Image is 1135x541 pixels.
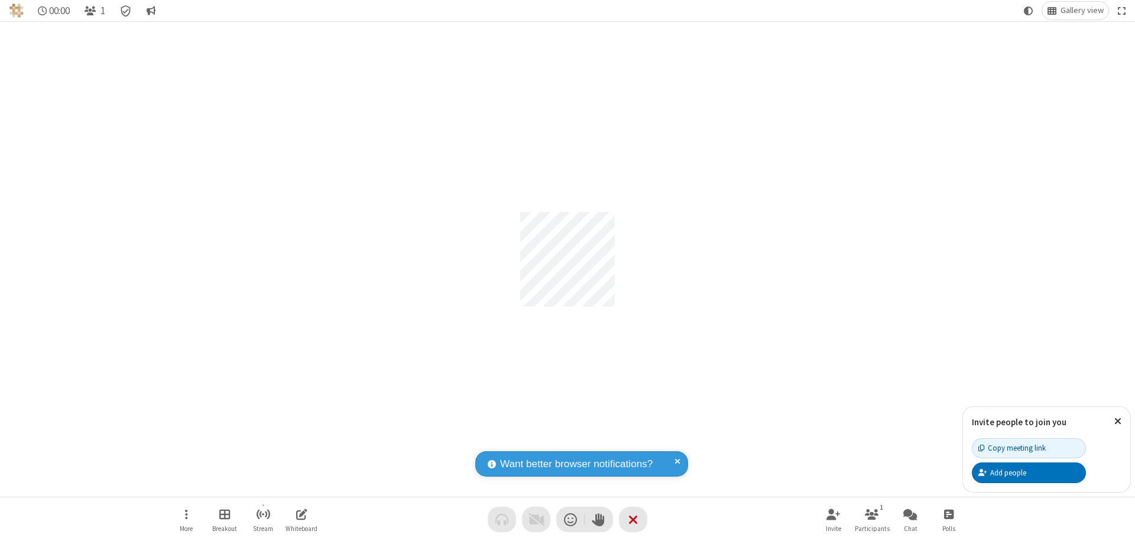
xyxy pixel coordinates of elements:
[904,525,917,532] span: Chat
[854,503,890,536] button: Open participant list
[931,503,967,536] button: Open poll
[972,416,1066,428] label: Invite people to join you
[978,442,1046,454] div: Copy meeting link
[500,457,653,472] span: Want better browser notifications?
[1113,2,1131,19] button: Fullscreen
[826,525,841,532] span: Invite
[115,2,137,19] div: Meeting details Encryption enabled
[1019,2,1038,19] button: Using system theme
[972,462,1086,483] button: Add people
[877,502,887,513] div: 1
[141,2,160,19] button: Conversation
[972,438,1086,458] button: Copy meeting link
[942,525,955,532] span: Polls
[1061,6,1104,15] span: Gallery view
[488,507,516,532] button: Audio problem - check your Internet connection or call by phone
[855,525,890,532] span: Participants
[522,507,550,532] button: Video
[284,503,319,536] button: Open shared whiteboard
[286,525,317,532] span: Whiteboard
[49,5,70,17] span: 00:00
[207,503,242,536] button: Manage Breakout Rooms
[893,503,928,536] button: Open chat
[585,507,613,532] button: Raise hand
[1042,2,1108,19] button: Change layout
[816,503,851,536] button: Invite participants (⌘+Shift+I)
[168,503,204,536] button: Open menu
[619,507,647,532] button: End or leave meeting
[556,507,585,532] button: Send a reaction
[79,2,110,19] button: Open participant list
[9,4,24,18] img: QA Selenium DO NOT DELETE OR CHANGE
[100,5,105,17] span: 1
[1105,407,1130,436] button: Close popover
[212,525,237,532] span: Breakout
[253,525,273,532] span: Stream
[33,2,75,19] div: Timer
[180,525,193,532] span: More
[245,503,281,536] button: Start streaming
